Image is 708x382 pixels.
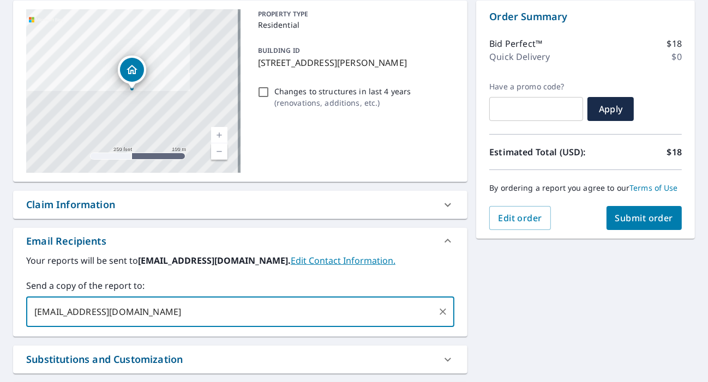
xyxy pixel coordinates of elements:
[13,345,467,373] div: Substitutions and Customization
[607,206,682,230] button: Submit order
[489,82,583,92] label: Have a promo code?
[258,56,451,69] p: [STREET_ADDRESS][PERSON_NAME]
[489,9,682,24] p: Order Summary
[667,37,682,50] p: $18
[498,212,542,224] span: Edit order
[489,50,550,63] p: Quick Delivery
[26,279,454,292] label: Send a copy of the report to:
[13,228,467,254] div: Email Recipients
[138,254,291,266] b: [EMAIL_ADDRESS][DOMAIN_NAME].
[211,127,227,143] a: Current Level 17, Zoom In
[258,46,300,55] p: BUILDING ID
[672,50,682,63] p: $0
[258,19,451,31] p: Residential
[274,97,411,108] p: ( renovations, additions, etc. )
[26,197,115,212] div: Claim Information
[211,143,227,160] a: Current Level 17, Zoom Out
[489,206,551,230] button: Edit order
[118,56,146,89] div: Dropped pin, building 1, Residential property, 4291 Conway Cir Valdosta, GA 31605
[26,352,183,367] div: Substitutions and Customization
[274,86,411,97] p: Changes to structures in last 4 years
[629,183,678,193] a: Terms of Use
[489,145,585,159] p: Estimated Total (USD):
[26,254,454,267] label: Your reports will be sent to
[596,103,625,115] span: Apply
[615,212,674,224] span: Submit order
[13,191,467,219] div: Claim Information
[26,234,106,248] div: Email Recipients
[258,9,451,19] p: PROPERTY TYPE
[587,97,634,121] button: Apply
[489,37,542,50] p: Bid Perfect™
[435,304,451,319] button: Clear
[291,254,395,266] a: EditContactInfo
[489,183,682,193] p: By ordering a report you agree to our
[667,145,682,159] p: $18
